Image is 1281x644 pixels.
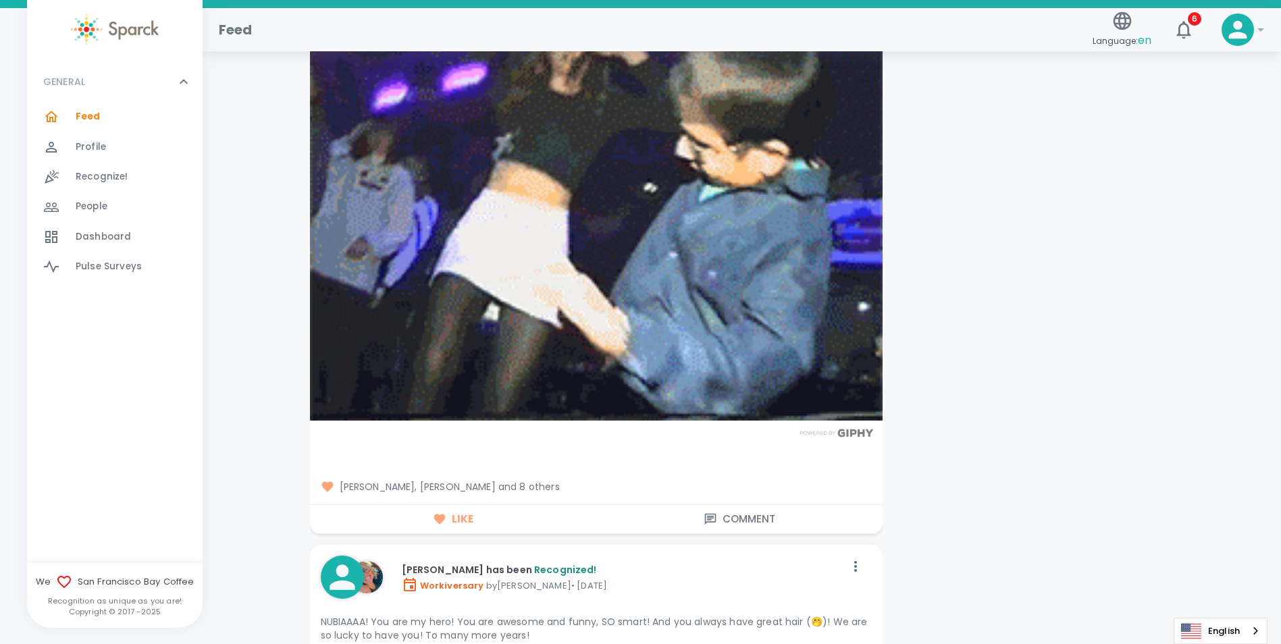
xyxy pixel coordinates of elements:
a: Pulse Surveys [27,252,203,281]
span: Pulse Surveys [76,260,142,273]
span: People [76,200,107,213]
a: Dashboard [27,222,203,252]
div: GENERAL [27,61,203,102]
div: GENERAL [27,102,203,287]
span: Recognize! [76,170,128,184]
img: Picture of Emily Eaton [350,561,383,593]
span: We San Francisco Bay Coffee [27,574,203,590]
a: Profile [27,132,203,162]
button: Comment [596,505,883,533]
span: 6 [1188,12,1201,26]
span: Recognized! [534,563,597,576]
button: 6 [1168,14,1200,46]
a: English [1174,618,1267,643]
p: Recognition as unique as you are! [27,595,203,606]
a: Recognize! [27,162,203,192]
a: Feed [27,102,203,132]
img: Powered by GIPHY [796,429,877,437]
p: [PERSON_NAME] has been [402,563,845,576]
span: en [1138,32,1151,48]
span: Language: [1093,32,1151,50]
p: GENERAL [43,75,85,88]
p: Copyright © 2017 - 2025 [27,606,203,617]
div: Language [1174,618,1267,644]
img: Sparck logo [71,14,159,45]
span: Dashboard [76,230,131,244]
a: People [27,192,203,221]
h1: Feed [219,19,253,41]
p: by [PERSON_NAME] • [DATE] [402,576,845,593]
p: NUBIAAAA! You are my hero! You are awesome and funny, SO smart! And you always have great hair (🤭... [321,615,872,642]
button: Like [310,505,596,533]
span: [PERSON_NAME], [PERSON_NAME] and 8 others [321,480,872,493]
span: Workiversary [402,579,484,592]
aside: Language selected: English [1174,618,1267,644]
a: Sparck logo [27,14,203,45]
span: Profile [76,140,106,154]
button: Language:en [1087,6,1157,54]
span: Feed [76,110,101,124]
